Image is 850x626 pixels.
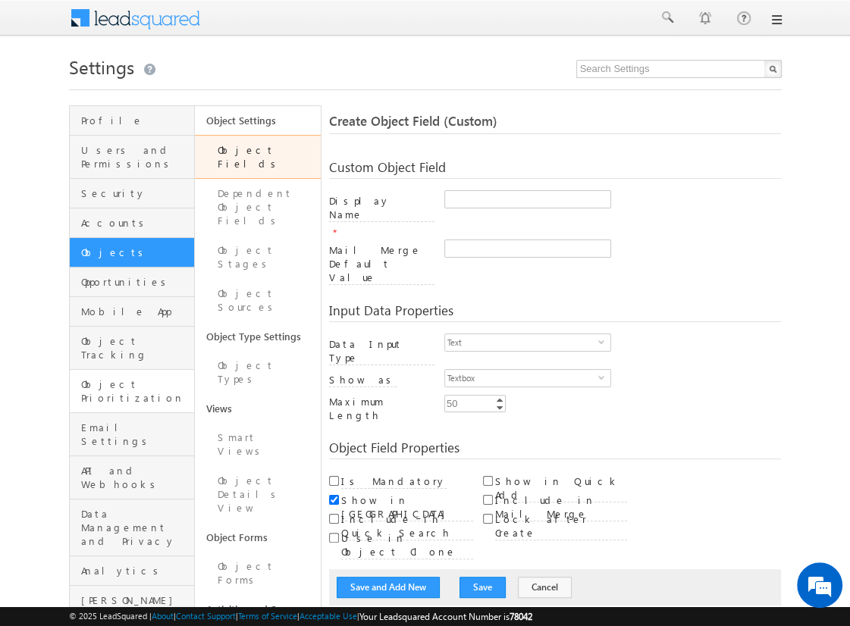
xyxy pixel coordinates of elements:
a: Object Tracking [70,327,195,370]
a: Show in Quick Add [495,488,627,501]
a: Use in Object Clone [341,545,473,558]
a: Opportunities [70,268,195,297]
span: Email Settings [81,421,191,448]
a: Include in Mail Merge [495,507,627,520]
a: Terms of Service [238,611,297,621]
span: Create Object Field (Custom) [329,112,497,130]
button: Save and Add New [337,577,440,598]
label: Include in Mail Merge [495,493,627,521]
label: Mail Merge Default Value [329,243,435,285]
span: Users and Permissions [81,143,191,171]
a: Data Management and Privacy [70,499,195,556]
a: Mail Merge Default Value [329,271,435,283]
label: Is Mandatory [341,474,447,489]
a: Analytics [70,556,195,586]
a: Show in [GEOGRAPHIC_DATA] [341,507,473,520]
a: Objects [70,238,195,268]
span: Data Management and Privacy [81,507,191,548]
a: API and Webhooks [70,456,195,499]
a: Profile [70,106,195,136]
span: Mobile App [81,305,191,318]
label: Lock after Create [495,512,627,540]
a: Acceptable Use [300,611,357,621]
div: Chat with us now [79,80,255,99]
a: Lock after Create [495,526,627,539]
span: select [598,374,610,380]
em: Start Chat [206,467,275,487]
span: Object Tracking [81,334,191,362]
span: Accounts [81,216,191,230]
input: Search Settings [576,60,782,78]
a: Is Mandatory [341,474,447,487]
a: Decrement [494,403,506,412]
a: Activities and Scores [195,595,321,624]
a: About [152,611,174,621]
span: Your Leadsquared Account Number is [359,611,532,622]
label: Show as [329,373,397,387]
label: Include in Quick Search [341,512,473,540]
a: Include in Quick Search [341,526,473,539]
label: Show in [GEOGRAPHIC_DATA] [341,493,473,521]
a: Object Fields [195,135,321,179]
div: 50 [444,395,460,412]
a: Views [195,394,321,423]
span: Text [445,334,598,351]
a: Dependent Object Fields [195,179,321,236]
span: Analytics [81,564,191,577]
a: Show as [329,373,397,386]
a: Data Input Type [329,351,435,364]
div: Custom Object Field [329,161,782,179]
span: Objects [81,246,191,259]
span: [PERSON_NAME] [81,593,191,607]
a: Object Stages [195,236,321,279]
span: select [598,338,610,345]
label: Maximum Length [329,395,435,422]
span: 78042 [510,611,532,622]
label: Display Name [329,194,435,222]
span: Security [81,186,191,200]
span: Opportunities [81,275,191,289]
span: API and Webhooks [81,464,191,491]
a: Smart Views [195,423,321,466]
button: Cancel [518,577,572,598]
a: Increment [494,396,506,403]
a: Object Types [195,351,321,394]
label: Data Input Type [329,337,435,365]
a: Object Prioritization [70,370,195,413]
a: Object Forms [195,552,321,595]
a: Object Sources [195,279,321,322]
div: Input Data Properties [329,304,782,322]
a: Object Details View [195,466,321,523]
a: Email Settings [70,413,195,456]
textarea: Type your message and hit 'Enter' [20,140,277,454]
label: Use in Object Clone [341,531,473,559]
a: Object Type Settings [195,322,321,351]
span: Profile [81,114,191,127]
a: Object Forms [195,523,321,552]
span: © 2025 LeadSquared | | | | | [69,609,532,624]
a: Display Name [329,208,435,221]
span: Textbox [445,370,598,387]
div: Object Field Properties [329,441,782,459]
a: [PERSON_NAME] [70,586,195,615]
img: d_60004797649_company_0_60004797649 [26,80,64,99]
span: Settings [69,55,134,79]
div: Minimize live chat window [249,8,285,44]
a: Accounts [70,208,195,238]
a: Object Settings [195,106,321,135]
label: Show in Quick Add [495,474,627,502]
span: Object Prioritization [81,377,191,405]
a: Contact Support [176,611,236,621]
a: Security [70,179,195,208]
a: Users and Permissions [70,136,195,179]
button: Save [460,577,506,598]
a: Mobile App [70,297,195,327]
